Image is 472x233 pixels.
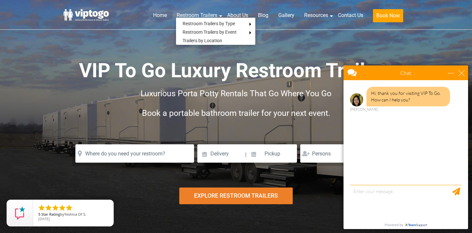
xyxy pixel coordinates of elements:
span: | [245,144,246,165]
iframe: Live Chat Box [340,62,472,233]
a: About Us [222,8,253,23]
span: 5 [38,212,40,217]
li:  [65,204,73,212]
span: [DATE] [38,216,50,221]
li:  [58,204,66,212]
a: Trailers by Location [176,36,229,45]
a: Contact Us [333,8,368,23]
a: Book Now [368,8,408,26]
li:  [38,204,46,212]
button: Book Now [373,9,403,22]
a: Blog [253,8,273,23]
a: Restroom Trailers by Type [176,19,242,28]
span: Book a portable bathroom trailer for your next event. [142,108,330,118]
span: Star Rating [41,212,60,217]
a: Restroom Trailers [172,8,222,23]
span: Yeshiva Of S. [64,212,86,217]
input: Delivery [197,144,244,163]
a: Restroom Trailers by Event [176,28,243,36]
a: Home [148,8,172,23]
span: Luxurious Porta Potty Rentals That Go Where You Go [141,89,331,98]
span: by [38,212,108,217]
input: Pickup [247,144,297,163]
input: Where do you need your restroom? [75,144,194,163]
span: VIP To Go Luxury Restroom Trailers [79,59,393,82]
li:  [45,204,52,212]
input: Persons [300,144,348,163]
a: Gallery [273,8,299,23]
div: Explore Restroom Trailers [179,188,293,204]
img: Review Rating [13,206,27,220]
li:  [51,204,59,212]
a: Resources [299,8,333,23]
